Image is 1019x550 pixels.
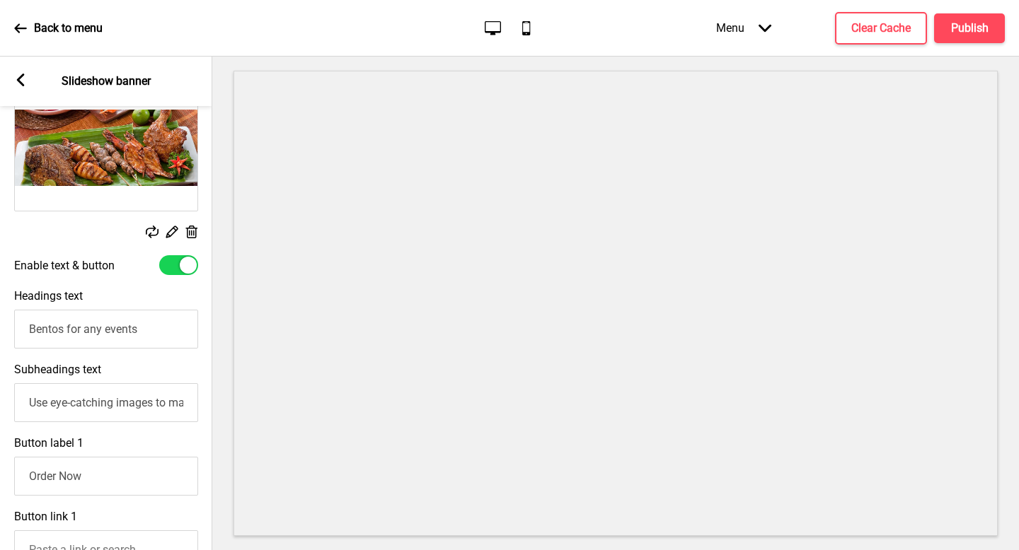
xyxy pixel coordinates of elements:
img: Image [15,85,197,211]
label: Headings text [14,289,83,303]
h4: Publish [951,21,989,36]
p: Back to menu [34,21,103,36]
div: Menu [702,7,785,49]
label: Button label 1 [14,436,84,450]
p: Slideshow banner [62,74,151,89]
a: Back to menu [14,9,103,47]
label: Button link 1 [14,510,77,523]
button: Clear Cache [835,12,927,45]
h4: Clear Cache [851,21,911,36]
button: Publish [934,13,1005,43]
label: Subheadings text [14,363,101,376]
label: Enable text & button [14,259,115,272]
